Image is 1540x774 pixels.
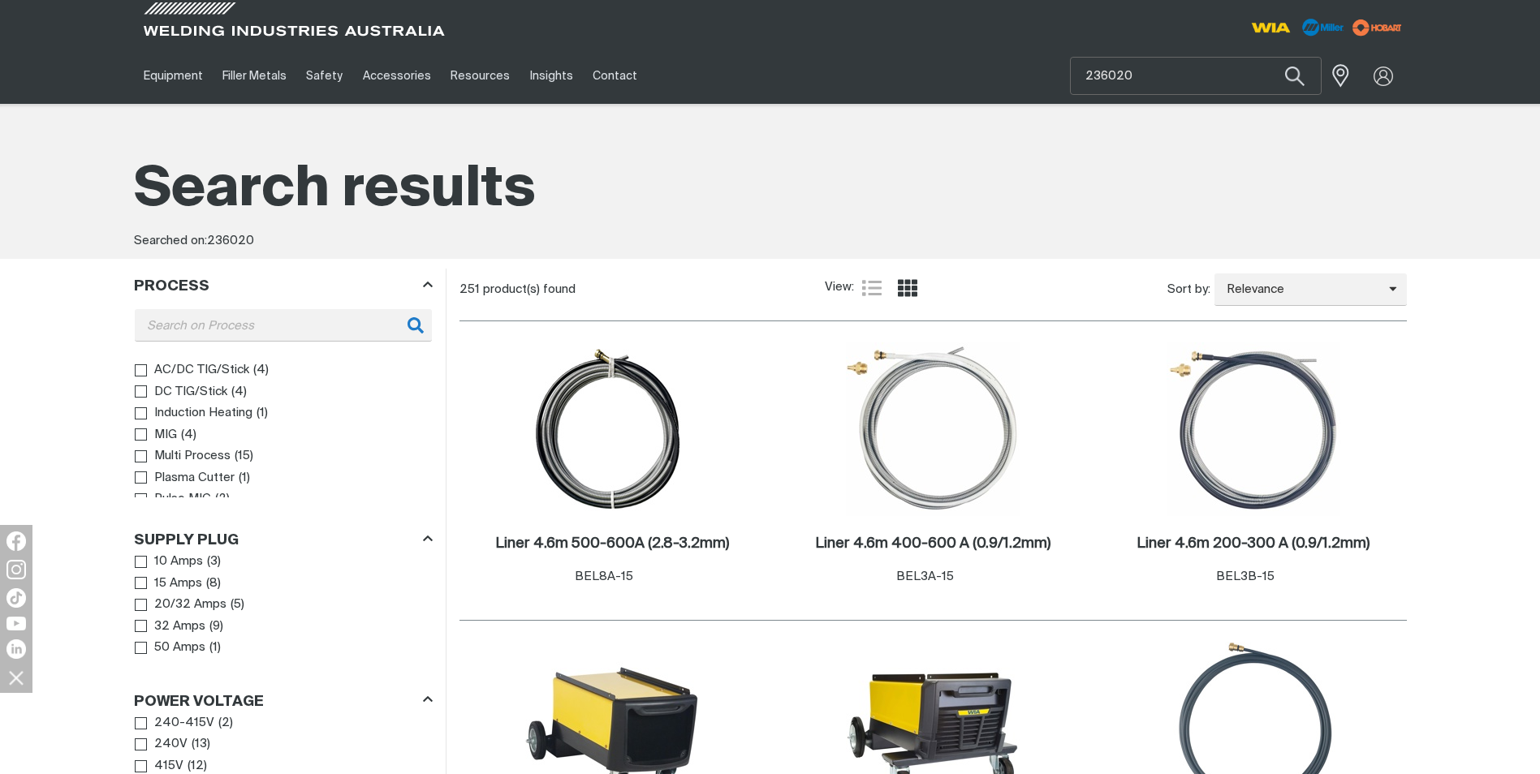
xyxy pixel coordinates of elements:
div: Searched on: [134,232,1407,251]
a: Liner 4.6m 500-600A (2.8-3.2mm) [495,535,729,553]
span: ( 8 ) [206,574,221,593]
section: Product list controls [459,269,1407,310]
div: Process [134,275,433,297]
a: 15 Amps [135,573,203,595]
a: 240V [135,733,188,755]
span: Pulse MIG [154,490,211,509]
span: 240V [154,735,188,754]
a: Induction Heating [135,402,253,424]
h3: Supply Plug [134,531,239,550]
h2: Liner 4.6m 200-300 A (0.9/1.2mm) [1137,536,1370,551]
span: ( 4 ) [231,383,247,402]
span: ( 2 ) [218,714,233,733]
a: 240-415V [135,712,215,734]
h3: Power Voltage [134,693,264,712]
ul: Process [135,359,432,531]
a: MIG [135,424,178,446]
a: AC/DC TIG/Stick [135,359,250,381]
a: 10 Amps [135,551,204,573]
a: DC TIG/Stick [135,381,228,403]
a: Pulse MIG [135,488,212,510]
div: Supply Plug [134,529,433,551]
span: 32 Amps [154,617,205,636]
a: Liner 4.6m 400-600 A (0.9/1.2mm) [815,535,1050,553]
a: Multi Process [135,445,231,467]
span: BEL3A-15 [896,570,954,583]
a: 20/32 Amps [135,594,227,616]
h3: Process [134,277,209,296]
img: Liner 4.6m 500-600A (2.8-3.2mm) [525,342,699,516]
span: ( 3 ) [207,553,221,571]
img: Facebook [6,531,26,551]
h2: Liner 4.6m 400-600 A (0.9/1.2mm) [815,536,1050,551]
img: Liner 4.6m 200-300 A (0.9/1.2mm) [1167,342,1340,516]
button: Search products [1267,57,1322,95]
span: ( 13 ) [192,735,210,754]
span: 10 Amps [154,553,203,571]
span: 50 Amps [154,639,205,657]
span: ( 15 ) [235,447,253,466]
h1: Search results [134,154,1407,226]
span: ( 1 ) [239,469,250,488]
span: Sort by: [1167,281,1210,299]
span: ( 1 ) [209,639,221,657]
span: 15 Amps [154,574,202,593]
input: Search on Process [135,309,432,341]
ul: Supply Plug [135,551,432,659]
img: YouTube [6,617,26,630]
a: Contact [583,48,647,104]
span: AC/DC TIG/Stick [154,361,249,380]
a: Insights [520,48,582,104]
a: Resources [441,48,520,104]
div: Power Voltage [134,690,433,712]
span: BEL3B-15 [1216,570,1275,583]
nav: Main [134,48,1089,104]
span: 236020 [207,234,254,247]
input: Product name or item number... [1071,58,1321,94]
span: ( 4 ) [253,361,269,380]
div: 251 [459,282,826,298]
img: Instagram [6,560,26,579]
span: ( 9 ) [209,617,223,636]
span: ( 1 ) [257,404,268,423]
a: Liner 4.6m 200-300 A (0.9/1.2mm) [1137,535,1370,553]
span: ( 2 ) [215,490,230,509]
a: Equipment [134,48,213,104]
span: Induction Heating [154,404,252,423]
span: product(s) found [483,283,576,295]
span: Plasma Cutter [154,469,235,488]
div: Process field [135,309,432,341]
img: miller [1348,15,1407,40]
span: Multi Process [154,447,231,466]
span: 240-415V [154,714,214,733]
img: LinkedIn [6,639,26,659]
img: hide socials [2,664,30,691]
span: MIG [154,426,177,445]
a: Accessories [353,48,441,104]
a: Plasma Cutter [135,467,235,489]
a: List view [862,278,882,298]
span: 20/32 Amps [154,596,226,614]
img: Liner 4.6m 400-600 A (0.9/1.2mm) [846,342,1020,516]
span: DC TIG/Stick [154,383,227,402]
span: ( 5 ) [231,596,244,614]
a: Safety [296,48,352,104]
a: Filler Metals [213,48,296,104]
span: Relevance [1214,281,1389,299]
a: 32 Amps [135,616,206,638]
span: BEL8A-15 [575,570,633,583]
img: TikTok [6,588,26,608]
span: ( 4 ) [181,426,196,445]
span: View: [825,278,854,297]
a: 50 Amps [135,637,206,659]
h2: Liner 4.6m 500-600A (2.8-3.2mm) [495,536,729,551]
